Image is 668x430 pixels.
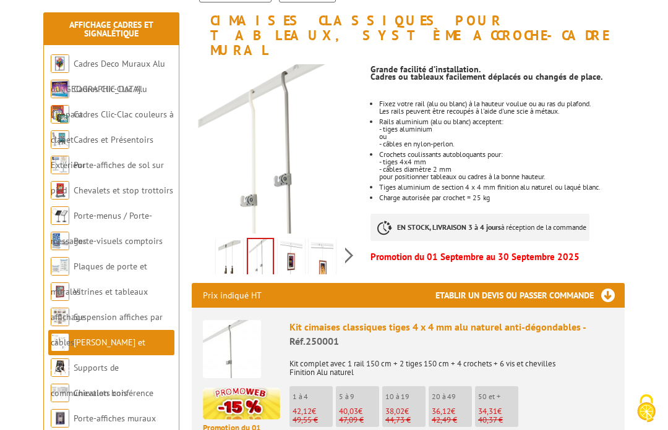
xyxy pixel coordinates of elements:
[631,393,662,424] img: Cookies (fenêtre modale)
[370,65,625,73] p: Grande facilité d’installation.
[289,351,614,377] p: Kit complet avec 1 rail 150 cm + 2 tiges 150 cm + 4 crochets + 6 vis et chevilles Finition Alu na...
[379,140,625,148] p: - câbles en nylon-perlon.
[311,240,333,279] img: cimaises_classiques_pour_tableaux_systeme_accroche_cadre_250001_4bis.jpg
[74,185,173,196] a: Chevalets et stop trottoirs
[370,214,589,241] p: à réception de la commande
[379,151,625,158] p: Crochets coulissants autobloquants pour:
[280,240,302,279] img: cimaises_classiques_pour_tableaux_systeme_accroche_cadre_250001_1bis.jpg
[379,183,625,191] li: Tiges aluminium de section 4 x 4 mm finition alu naturel ou laqué blanc.
[432,392,472,401] p: 20 à 49
[51,54,69,73] img: Cadres Deco Muraux Alu ou Bois
[339,416,379,424] p: 47,09 €
[51,337,145,373] a: [PERSON_NAME] et Accroches tableaux
[379,133,625,140] p: ou
[432,406,451,416] span: 36,12
[385,407,426,416] p: €
[385,416,426,424] p: 44,73 €
[478,406,497,416] span: 34,31
[51,362,127,398] a: Supports de communication bois
[379,166,625,173] p: - câbles diamètre 2 mm
[385,406,405,416] span: 38,02
[339,406,358,416] span: 40,03
[74,387,153,398] a: Chevalets conférence
[293,416,333,424] p: 49,55 €
[370,73,625,80] p: Cadres ou tableaux facilement déplacés ou changés de place.
[293,406,312,416] span: 42,12
[379,125,625,133] p: - tiges aluminium
[51,257,69,276] img: Plaques de porte et murales
[248,239,273,277] img: 250001_250002_kit_cimaise_accroche_anti_degondable.jpg
[478,416,518,424] p: 40,37 €
[51,134,153,171] a: Cadres et Présentoirs Extérieur
[432,407,472,416] p: €
[51,311,163,348] a: Suspension affiches par câbles
[203,387,280,419] img: promotion
[379,118,625,125] p: Rails aluminium (alu ou blanc) acceptent:
[432,416,472,424] p: 42,49 €
[339,407,379,416] p: €
[625,388,668,430] button: Cookies (fenêtre modale)
[203,283,262,308] p: Prix indiqué HT
[289,335,339,347] span: Réf.250001
[203,320,261,378] img: Kit cimaises classiques tiges 4 x 4 mm alu naturel anti-dégondables
[435,283,625,308] h3: Etablir un devis ou passer commande
[379,194,625,201] li: Charge autorisée par crochet = 25 kg
[293,407,333,416] p: €
[339,392,379,401] p: 5 à 9
[51,109,174,145] a: Cadres Clic-Clac couleurs à clapet
[293,392,333,401] p: 1 à 4
[385,392,426,401] p: 10 à 19
[192,64,361,234] img: 250001_250002_kit_cimaise_accroche_anti_degondable.jpg
[478,392,518,401] p: 50 et +
[51,206,69,225] img: Porte-menus / Porte-messages
[379,158,625,166] p: - tiges 4x4 mm
[379,173,625,180] p: pour positionner tableaux ou cadres à la bonne hauteur.
[343,245,355,266] span: Next
[478,407,518,416] p: €
[289,320,614,348] div: Kit cimaises classiques tiges 4 x 4 mm alu naturel anti-dégondables -
[51,159,164,196] a: Porte-affiches de sol sur pied
[74,413,156,424] a: Porte-affiches muraux
[74,235,163,247] a: Porte-visuels comptoirs
[379,100,625,107] p: Fixez votre rail (alu ou blanc) à la hauteur voulue ou au ras du plafond.
[370,253,625,261] p: Promotion du 01 Septembre au 30 Septembre 2025
[51,210,152,247] a: Porte-menus / Porte-messages
[51,261,147,297] a: Plaques de porte et murales
[69,19,153,39] a: Affichage Cadres et Signalétique
[51,58,165,95] a: Cadres Deco Muraux Alu ou [GEOGRAPHIC_DATA]
[397,222,501,232] strong: EN STOCK, LIVRAISON 3 à 4 jours
[379,107,625,115] p: Les rails peuvent être recoupés à l'aide d'une scie à métaux.
[51,83,147,120] a: Cadres Clic-Clac Alu Clippant
[218,240,241,279] img: 250004_250003_kit_cimaise_cable_nylon_perlon.jpg
[51,286,148,322] a: Vitrines et tableaux affichage
[51,409,69,428] img: Porte-affiches muraux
